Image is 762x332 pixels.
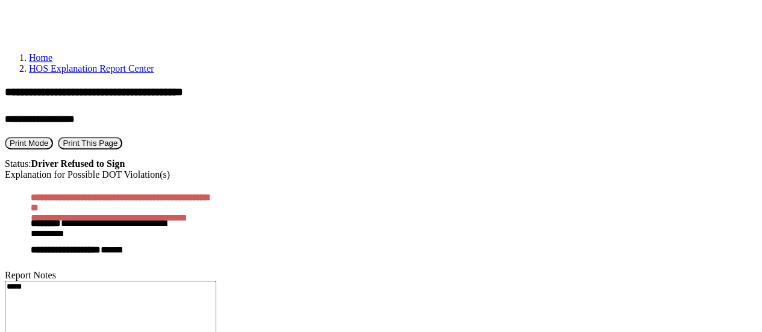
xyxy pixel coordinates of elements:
[58,137,122,149] button: Print This Page
[29,63,154,74] a: HOS Explanation Report Center
[5,137,53,149] button: Print Mode
[5,158,757,169] div: Status:
[29,52,52,63] a: Home
[31,158,125,169] strong: Driver Refused to Sign
[5,169,757,180] div: Explanation for Possible DOT Violation(s)
[5,270,757,281] div: Report Notes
